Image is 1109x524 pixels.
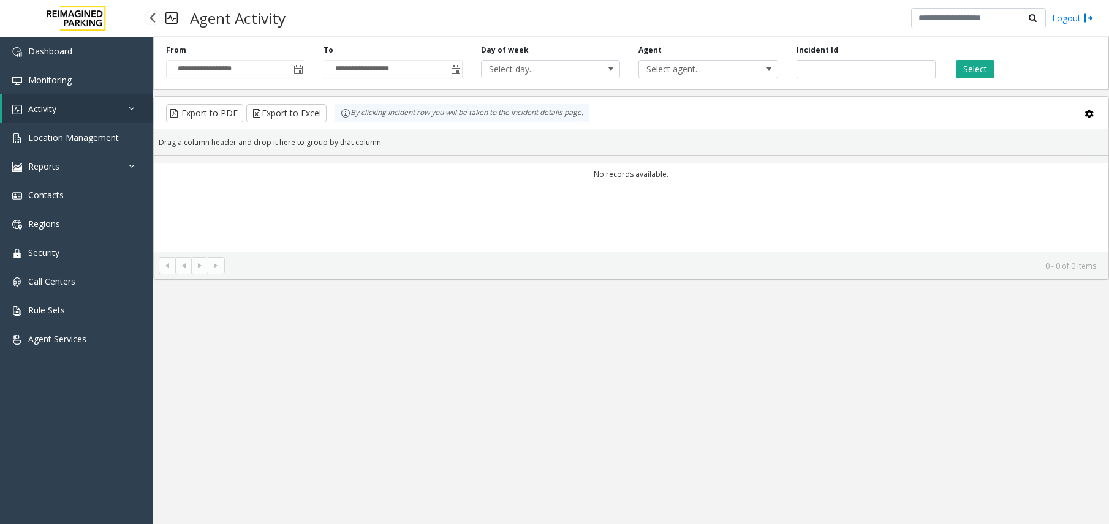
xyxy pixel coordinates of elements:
div: Data table [154,156,1108,252]
span: Toggle popup [291,61,305,78]
span: Toggle popup [449,61,462,78]
div: Drag a column header and drop it here to group by that column [154,132,1108,153]
span: Select day... [482,61,592,78]
img: 'icon' [12,335,22,345]
span: Agent Services [28,333,86,345]
span: Regions [28,218,60,230]
label: Day of week [481,45,529,56]
td: No records available. [154,163,1108,185]
img: infoIcon.svg [341,108,350,118]
label: Incident Id [797,45,838,56]
img: 'icon' [12,105,22,114]
label: To [324,45,333,56]
span: Call Centers [28,275,75,287]
span: Location Management [28,132,119,143]
span: Activity [28,103,56,114]
img: 'icon' [12,76,22,86]
a: Logout [1052,12,1094,24]
img: pageIcon [165,3,178,33]
div: By clicking Incident row you will be taken to the incident details page. [335,104,589,122]
label: From [166,45,186,56]
span: Select agent... [639,61,749,78]
a: Activity [2,94,153,123]
span: Dashboard [28,45,72,57]
label: Agent [638,45,662,56]
span: NO DATA FOUND [638,60,778,78]
img: 'icon' [12,133,22,143]
img: 'icon' [12,249,22,258]
span: Rule Sets [28,304,65,316]
h3: Agent Activity [184,3,292,33]
button: Export to Excel [246,104,327,122]
img: 'icon' [12,306,22,316]
img: 'icon' [12,162,22,172]
img: 'icon' [12,47,22,57]
img: 'icon' [12,191,22,201]
button: Export to PDF [166,104,243,122]
span: Contacts [28,189,64,201]
img: logout [1084,12,1094,24]
img: 'icon' [12,277,22,287]
span: Monitoring [28,74,72,86]
kendo-pager-info: 0 - 0 of 0 items [232,261,1096,271]
span: Security [28,247,59,258]
img: 'icon' [12,220,22,230]
button: Select [956,60,994,78]
span: Reports [28,160,59,172]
